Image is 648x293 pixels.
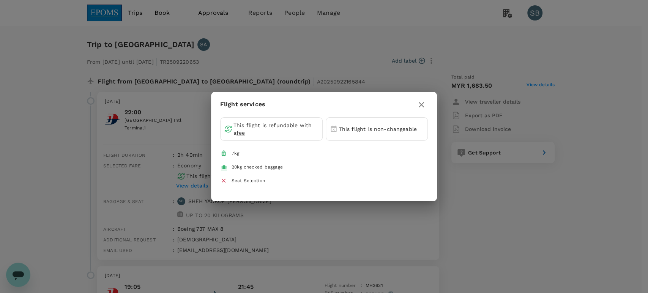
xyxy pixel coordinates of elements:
[220,100,265,109] p: Flight services
[232,177,265,185] div: Seat Selection
[232,150,239,158] div: 7kg
[339,125,417,133] p: This flight is non-changeable
[236,130,245,136] span: fee
[233,121,318,137] p: This flight is refundable with a
[232,164,283,171] div: 20kg checked baggage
